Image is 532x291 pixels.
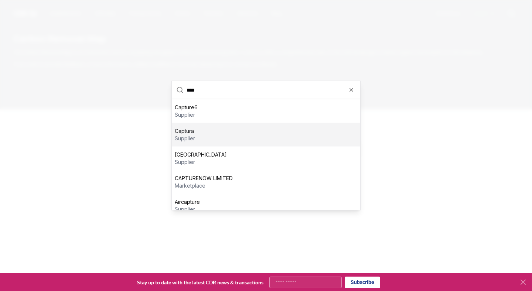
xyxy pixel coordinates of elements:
p: supplier [175,158,227,166]
p: supplier [175,111,198,119]
p: Captura [175,127,195,135]
p: CAPTURENOW LIMITED [175,175,233,182]
p: Capture6 [175,104,198,111]
p: Aircapture [175,198,200,206]
p: supplier [175,135,195,142]
p: supplier [175,206,200,213]
p: [GEOGRAPHIC_DATA] [175,151,227,158]
p: marketplace [175,182,233,189]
